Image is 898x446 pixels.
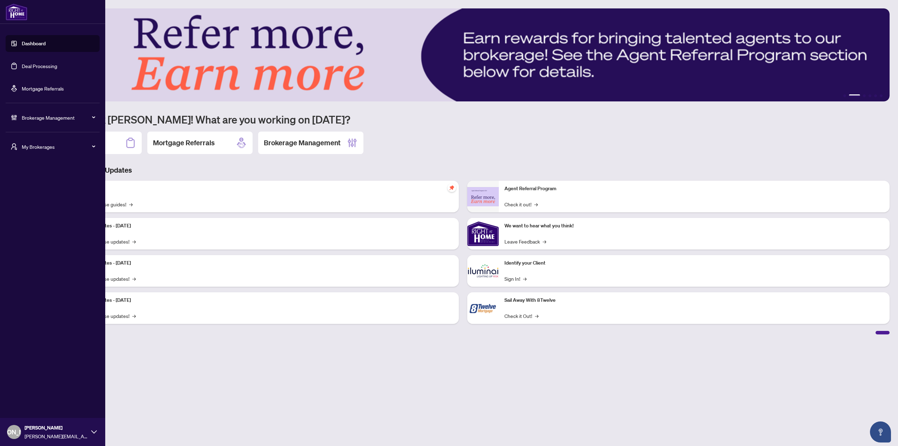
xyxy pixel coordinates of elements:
[874,94,877,97] button: 5
[11,143,18,150] span: user-switch
[36,8,890,101] img: Slide 1
[74,259,453,267] p: Platform Updates - [DATE]
[74,297,453,304] p: Platform Updates - [DATE]
[22,85,64,92] a: Mortgage Referrals
[869,94,871,97] button: 4
[132,275,136,282] span: →
[129,200,133,208] span: →
[467,292,499,324] img: Sail Away With 8Twelve
[467,187,499,206] img: Agent Referral Program
[36,113,890,126] h1: Welcome back [PERSON_NAME]! What are you working on [DATE]?
[74,222,453,230] p: Platform Updates - [DATE]
[25,432,88,440] span: [PERSON_NAME][EMAIL_ADDRESS][DOMAIN_NAME]
[36,165,890,175] h3: Brokerage & Industry Updates
[22,143,95,151] span: My Brokerages
[22,114,95,121] span: Brokerage Management
[22,40,46,47] a: Dashboard
[448,184,456,192] span: pushpin
[504,200,538,208] a: Check it out!→
[467,255,499,287] img: Identify your Client
[467,218,499,249] img: We want to hear what you think!
[264,138,341,148] h2: Brokerage Management
[6,4,27,20] img: logo
[870,421,891,442] button: Open asap
[504,185,884,193] p: Agent Referral Program
[880,94,883,97] button: 6
[849,94,860,97] button: 2
[534,200,538,208] span: →
[504,312,538,320] a: Check it Out!→
[25,424,88,432] span: [PERSON_NAME]
[504,222,884,230] p: We want to hear what you think!
[22,63,57,69] a: Deal Processing
[535,312,538,320] span: →
[523,275,527,282] span: →
[132,238,136,245] span: →
[543,238,546,245] span: →
[504,259,884,267] p: Identify your Client
[74,185,453,193] p: Self-Help
[843,94,846,97] button: 1
[863,94,866,97] button: 3
[153,138,215,148] h2: Mortgage Referrals
[504,275,527,282] a: Sign In!→
[132,312,136,320] span: →
[504,297,884,304] p: Sail Away With 8Twelve
[504,238,546,245] a: Leave Feedback→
